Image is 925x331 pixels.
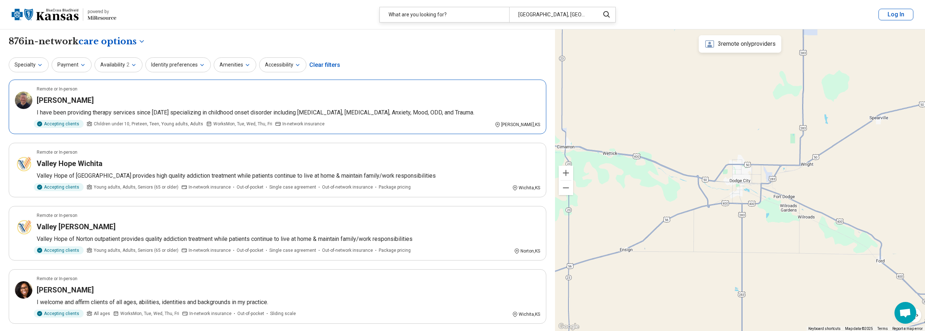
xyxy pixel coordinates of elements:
[120,310,179,317] span: Works Mon, Tue, Wed, Thu, Fri
[213,121,272,127] span: Works Mon, Tue, Wed, Thu, Fri
[34,183,84,191] div: Accepting clients
[94,57,142,72] button: Availability2
[512,311,540,318] div: Wichita , KS
[495,121,540,128] div: [PERSON_NAME] , KS
[189,310,232,317] span: In-network insurance
[512,185,540,191] div: Wichita , KS
[37,275,77,282] p: Remote or In-person
[126,61,129,69] span: 2
[309,56,340,74] div: Clear filters
[12,6,79,23] img: Blue Cross Blue Shield Kansas
[894,302,916,324] a: Open chat
[514,248,540,254] div: Norton , KS
[214,57,256,72] button: Amenities
[892,327,923,331] a: Report a map error
[237,184,264,190] span: Out-of-pocket
[322,184,373,190] span: Out-of-network insurance
[12,6,116,23] a: Blue Cross Blue Shield Kansaspowered by
[878,9,913,20] button: Log In
[34,246,84,254] div: Accepting clients
[322,247,373,254] span: Out-of-network insurance
[37,298,540,307] p: I welcome and affirm clients of all ages, abilities, identities and backgrounds in my practice.
[189,184,231,190] span: In-network insurance
[559,166,573,180] button: Zoom in
[379,247,411,254] span: Package pricing
[37,108,540,117] p: I have been providing therapy services since [DATE] specializing in childhood onset disorder incl...
[94,121,203,127] span: Children under 10, Preteen, Teen, Young adults, Adults
[9,57,49,72] button: Specialty
[37,149,77,156] p: Remote or In-person
[145,57,211,72] button: Identity preferences
[380,7,509,22] div: What are you looking for?
[34,120,84,128] div: Accepting clients
[37,171,540,180] p: Valley Hope of [GEOGRAPHIC_DATA] provides high quality addiction treatment while patients continu...
[270,310,296,317] span: Sliding scale
[259,57,306,72] button: Accessibility
[94,184,178,190] span: Young adults, Adults, Seniors (65 or older)
[37,158,102,169] h3: Valley Hope Wichita
[282,121,325,127] span: In-network insurance
[269,184,316,190] span: Single case agreement
[877,327,888,331] a: Terms
[37,222,116,232] h3: Valley [PERSON_NAME]
[269,247,316,254] span: Single case agreement
[845,327,873,331] span: Map data ©2025
[88,8,116,15] div: powered by
[37,95,94,105] h3: [PERSON_NAME]
[699,35,781,53] div: 3 remote only providers
[237,310,264,317] span: Out-of-pocket
[559,181,573,195] button: Zoom out
[189,247,231,254] span: In-network insurance
[379,184,411,190] span: Package pricing
[79,35,145,48] button: Care options
[37,235,540,243] p: Valley Hope of Norton outpatient provides quality addiction treatment while patients continue to ...
[237,247,264,254] span: Out-of-pocket
[52,57,92,72] button: Payment
[37,86,77,92] p: Remote or In-person
[37,285,94,295] h3: [PERSON_NAME]
[79,35,137,48] span: care options
[34,310,84,318] div: Accepting clients
[94,247,178,254] span: Young adults, Adults, Seniors (65 or older)
[37,212,77,219] p: Remote or In-person
[9,35,145,48] h1: 876 in-network
[509,7,595,22] div: [GEOGRAPHIC_DATA], [GEOGRAPHIC_DATA]
[94,310,110,317] span: All ages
